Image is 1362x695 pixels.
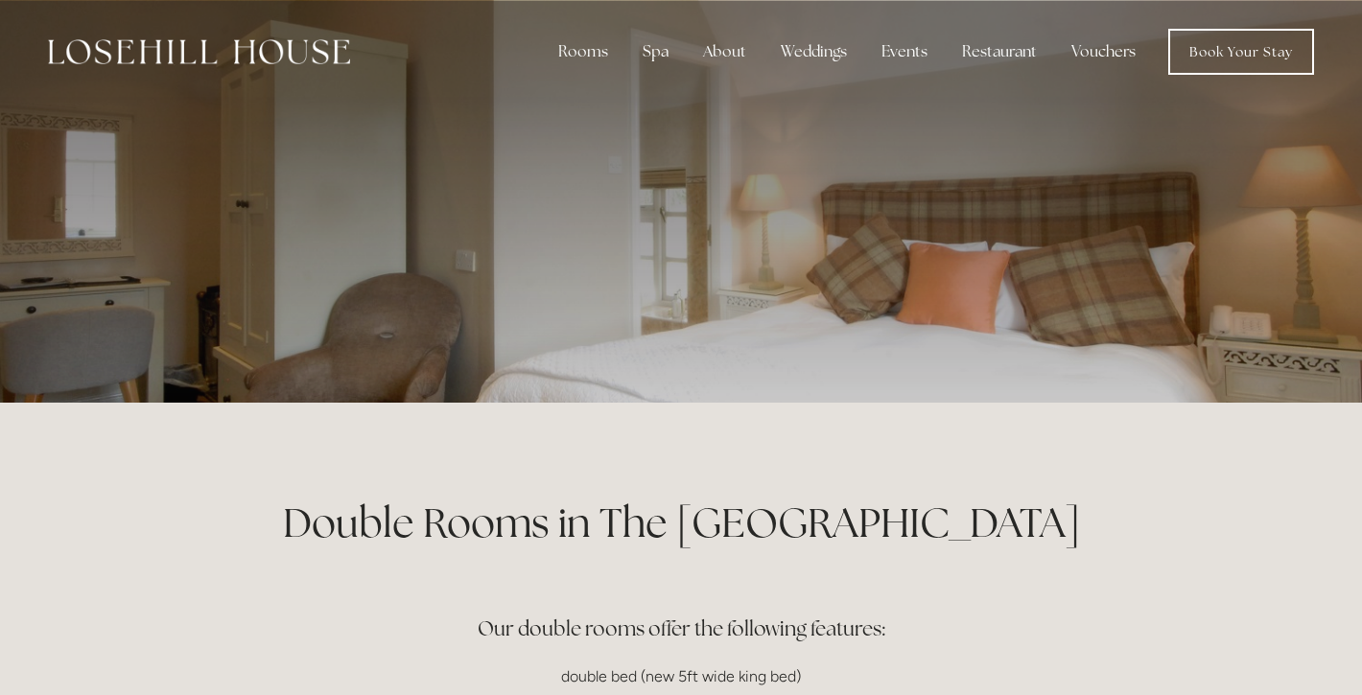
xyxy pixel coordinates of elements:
[1168,29,1314,75] a: Book Your Stay
[223,571,1139,648] h3: Our double rooms offer the following features:
[543,33,623,71] div: Rooms
[48,39,350,64] img: Losehill House
[688,33,762,71] div: About
[866,33,943,71] div: Events
[223,495,1139,551] h1: Double Rooms in The [GEOGRAPHIC_DATA]
[1056,33,1151,71] a: Vouchers
[627,33,684,71] div: Spa
[765,33,862,71] div: Weddings
[947,33,1052,71] div: Restaurant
